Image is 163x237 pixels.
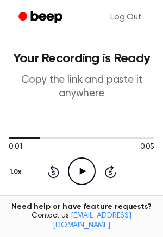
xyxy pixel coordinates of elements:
[11,7,72,28] a: Beep
[9,74,154,101] p: Copy the link and paste it anywhere
[9,52,154,65] h1: Your Recording is Ready
[99,4,152,30] a: Log Out
[7,212,156,231] span: Contact us
[9,142,23,153] span: 0:01
[140,142,154,153] span: 0:05
[9,163,25,181] button: 1.0x
[53,212,131,229] a: [EMAIL_ADDRESS][DOMAIN_NAME]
